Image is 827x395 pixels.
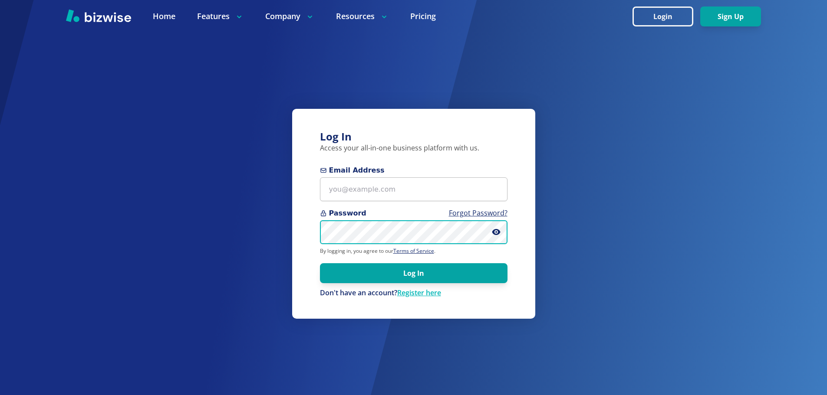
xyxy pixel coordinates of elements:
p: Company [265,11,314,22]
a: Register here [397,288,441,297]
p: Resources [336,11,389,22]
div: Don't have an account?Register here [320,288,507,298]
a: Terms of Service [393,247,434,255]
img: Bizwise Logo [66,9,131,22]
h3: Log In [320,130,507,144]
button: Login [633,7,693,26]
a: Forgot Password? [449,208,507,218]
a: Sign Up [700,13,761,21]
a: Pricing [410,11,436,22]
span: Password [320,208,507,219]
button: Log In [320,263,507,283]
button: Sign Up [700,7,761,26]
a: Login [633,13,700,21]
p: By logging in, you agree to our . [320,248,507,255]
a: Home [153,11,175,22]
p: Features [197,11,244,22]
input: you@example.com [320,177,507,201]
span: Email Address [320,165,507,176]
p: Access your all-in-one business platform with us. [320,144,507,153]
p: Don't have an account? [320,288,507,298]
